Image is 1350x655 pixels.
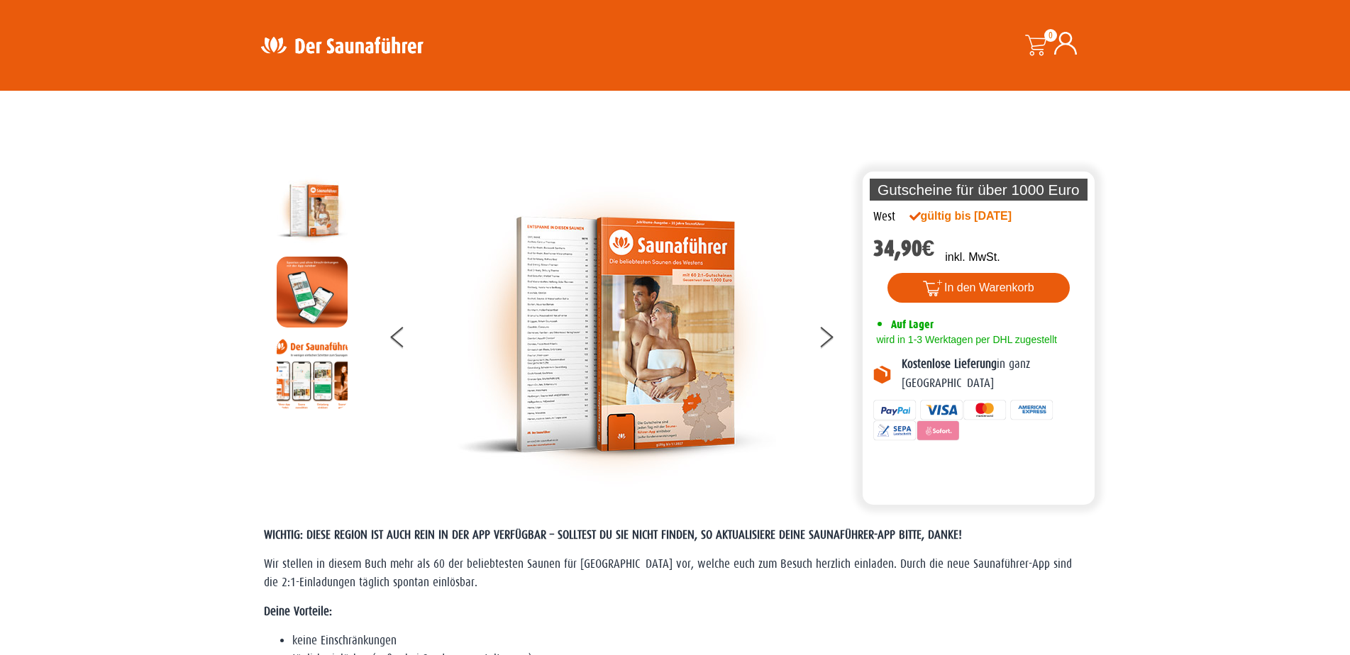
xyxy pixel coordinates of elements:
[277,175,348,246] img: der-saunafuehrer-2025-west
[873,208,895,226] div: West
[891,318,934,331] span: Auf Lager
[887,273,1070,303] button: In den Warenkorb
[909,208,1043,225] div: gültig bis [DATE]
[873,334,1057,345] span: wird in 1-3 Werktagen per DHL zugestellt
[870,179,1088,201] p: Gutscheine für über 1000 Euro
[457,175,776,494] img: der-saunafuehrer-2025-west
[264,528,962,542] span: WICHTIG: DIESE REGION IST AUCH REIN IN DER APP VERFÜGBAR – SOLLTEST DU SIE NICHT FINDEN, SO AKTUA...
[292,632,1087,650] li: keine Einschränkungen
[277,257,348,327] img: MOCKUP-iPhone_regional
[1044,29,1057,42] span: 0
[945,249,1000,266] p: inkl. MwSt.
[902,357,997,371] b: Kostenlose Lieferung
[277,338,348,409] img: Anleitung7tn
[902,355,1085,393] p: in ganz [GEOGRAPHIC_DATA]
[922,235,935,262] span: €
[873,235,935,262] bdi: 34,90
[264,557,1072,589] span: Wir stellen in diesem Buch mehr als 60 der beliebtesten Saunen für [GEOGRAPHIC_DATA] vor, welche ...
[264,605,332,618] strong: Deine Vorteile:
